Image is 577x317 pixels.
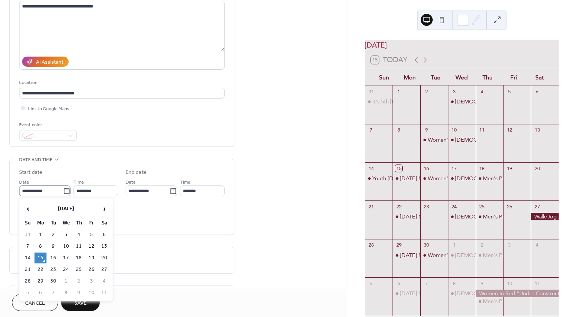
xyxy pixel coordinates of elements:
[73,218,85,229] th: Th
[22,57,69,67] button: AI Assistant
[98,253,110,263] td: 20
[85,229,97,240] td: 5
[19,156,52,164] span: Date and time
[395,242,402,248] div: 29
[98,264,110,275] td: 27
[85,241,97,252] td: 12
[60,253,72,263] td: 17
[393,290,420,297] div: Monday Night Prayer
[34,229,46,240] td: 1
[126,178,136,186] span: Date
[478,242,485,248] div: 2
[368,127,375,133] div: 7
[506,88,513,95] div: 5
[22,229,34,240] td: 31
[534,242,540,248] div: 4
[420,175,448,182] div: Women's Prayer via Zoom
[368,280,375,287] div: 5
[19,79,223,87] div: Location
[22,287,34,298] td: 5
[47,218,59,229] th: Tu
[455,98,529,105] div: [DEMOGRAPHIC_DATA] Class
[19,178,29,186] span: Date
[395,165,402,172] div: 15
[534,165,540,172] div: 20
[448,290,476,297] div: Bible Class
[420,136,448,144] div: Women's Zoom Prayer
[98,241,110,252] td: 13
[420,251,448,259] div: Women's Zoom Prayer
[534,280,540,287] div: 11
[73,241,85,252] td: 11
[47,264,59,275] td: 23
[455,290,529,297] div: [DEMOGRAPHIC_DATA] Class
[60,287,72,298] td: 8
[428,175,491,182] div: Women's Prayer via Zoom
[534,203,540,210] div: 27
[98,287,110,298] td: 11
[34,253,46,263] td: 15
[448,136,476,144] div: Bible Class
[448,251,476,259] div: Bible Class
[397,69,423,85] div: Mon
[34,201,97,217] th: [DATE]
[423,280,430,287] div: 7
[423,165,430,172] div: 16
[478,88,485,95] div: 4
[478,203,485,210] div: 25
[180,178,190,186] span: Time
[423,242,430,248] div: 30
[483,251,538,259] div: Men's Prayer via Zoom
[476,298,504,305] div: Men's Prayer via Zoom
[455,175,529,182] div: [DEMOGRAPHIC_DATA] Class
[34,276,46,287] td: 29
[531,213,559,220] div: Walk/Jog A Thon
[73,229,85,240] td: 4
[395,203,402,210] div: 22
[428,251,483,259] div: Women's Zoom Prayer
[73,264,85,275] td: 25
[534,88,540,95] div: 6
[400,213,449,220] div: [DATE] Night Prayer
[448,98,476,105] div: Bible Class
[451,88,457,95] div: 3
[60,218,72,229] th: We
[393,175,420,182] div: Monday Night Prayer
[12,294,58,311] button: Cancel
[451,203,457,210] div: 24
[74,299,87,307] span: Save
[451,127,457,133] div: 10
[428,136,483,144] div: Women's Zoom Prayer
[448,213,476,220] div: Bible Class
[126,169,147,176] div: End date
[483,213,538,220] div: Men's Prayer via Zoom
[506,280,513,287] div: 10
[506,127,513,133] div: 12
[368,165,375,172] div: 14
[47,253,59,263] td: 16
[476,175,504,182] div: Men's Prayer via Zoom
[455,213,529,220] div: [DEMOGRAPHIC_DATA] Class
[527,69,553,85] div: Sat
[34,241,46,252] td: 8
[448,175,476,182] div: Bible Class
[476,251,504,259] div: Men's Prayer via Zoom
[449,69,475,85] div: Wed
[506,165,513,172] div: 19
[85,253,97,263] td: 19
[22,264,34,275] td: 21
[395,280,402,287] div: 6
[534,127,540,133] div: 13
[423,203,430,210] div: 23
[19,121,75,129] div: Event color
[22,276,34,287] td: 28
[365,98,393,105] div: It's 5th Sunday Wear TVAC TShirts or Christian Tshirts
[36,58,63,66] div: AI Assistant
[60,264,72,275] td: 24
[73,276,85,287] td: 2
[476,290,559,297] div: Women In Red "Under Construction"
[478,127,485,133] div: 11
[85,276,97,287] td: 3
[423,69,449,85] div: Tue
[451,242,457,248] div: 1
